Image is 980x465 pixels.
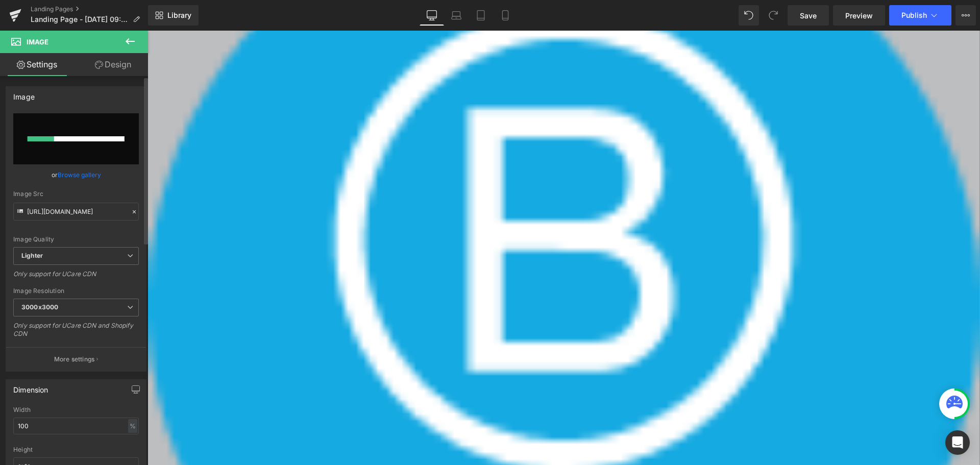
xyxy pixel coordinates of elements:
span: Library [167,11,191,20]
a: Landing Pages [31,5,148,13]
div: Only support for UCare CDN and Shopify CDN [13,322,139,345]
div: Open Intercom Messenger [945,430,970,455]
span: Landing Page - [DATE] 09:02:25 [31,15,129,23]
a: Browse gallery [58,166,101,184]
a: Design [76,53,150,76]
span: Image [27,38,48,46]
button: Redo [763,5,783,26]
input: auto [13,418,139,434]
div: Image Quality [13,236,139,243]
div: Dimension [13,380,48,394]
a: Tablet [469,5,493,26]
a: Preview [833,5,885,26]
div: Width [13,406,139,413]
p: More settings [54,355,95,364]
input: Link [13,203,139,221]
span: Preview [845,10,873,21]
div: Image [13,87,35,101]
span: Publish [901,11,927,19]
b: Lighter [21,252,43,259]
div: % [128,419,137,433]
button: More settings [6,347,146,371]
div: Image Resolution [13,287,139,295]
button: Undo [739,5,759,26]
a: Mobile [493,5,518,26]
span: Save [800,10,817,21]
a: Laptop [444,5,469,26]
button: Publish [889,5,951,26]
button: More [955,5,976,26]
div: Only support for UCare CDN [13,270,139,285]
a: Desktop [420,5,444,26]
b: 3000x3000 [21,303,58,311]
div: Height [13,446,139,453]
a: New Library [148,5,199,26]
div: or [13,169,139,180]
div: Image Src [13,190,139,198]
